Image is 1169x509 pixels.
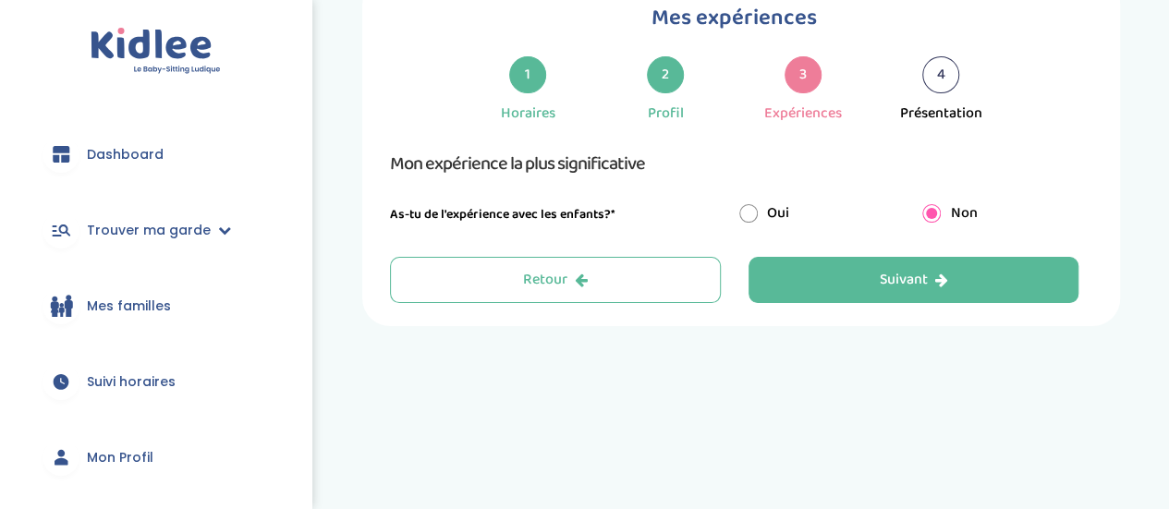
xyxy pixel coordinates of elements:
div: Présentation [900,103,982,125]
span: Mes familles [87,297,171,316]
div: Retour [523,270,588,291]
a: Mes familles [28,273,284,339]
a: Suivi horaires [28,348,284,415]
div: Oui [725,202,909,224]
a: Dashboard [28,121,284,188]
span: Mon Profil [87,448,153,467]
div: Horaires [501,103,555,125]
span: Trouver ma garde [87,221,211,240]
span: Suivi horaires [87,372,176,392]
span: Mon expérience la plus significative [390,149,645,178]
span: Dashboard [87,145,164,164]
div: Suivant [879,270,947,291]
div: 4 [922,56,959,93]
div: Expériences [764,103,842,125]
div: 2 [647,56,684,93]
div: 1 [509,56,546,93]
img: logo.svg [91,28,221,75]
a: Mon Profil [28,424,284,491]
div: Profil [648,103,684,125]
button: Retour [390,257,721,303]
a: Trouver ma garde [28,197,284,263]
div: Non [908,202,1092,224]
label: As-tu de l'expérience avec les enfants?* [390,205,615,224]
div: 3 [785,56,822,93]
button: Suivant [749,257,1079,303]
